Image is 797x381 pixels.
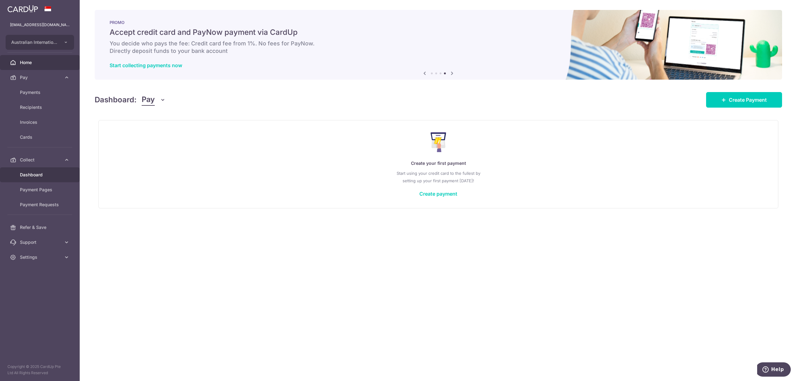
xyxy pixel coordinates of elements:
[111,170,766,184] p: Start using your credit card to the fullest by setting up your first payment [DATE]!
[110,40,767,55] h6: You decide who pays the fee: Credit card fee from 1%. No fees for PayNow. Directly deposit funds ...
[706,92,782,108] a: Create Payment
[431,132,446,152] img: Make Payment
[20,104,61,110] span: Recipients
[20,172,61,178] span: Dashboard
[11,39,57,45] span: Australian International School Pte Ltd
[20,239,61,245] span: Support
[20,202,61,208] span: Payment Requests
[20,119,61,125] span: Invoices
[20,59,61,66] span: Home
[20,157,61,163] span: Collect
[20,134,61,140] span: Cards
[757,362,791,378] iframe: Opens a widget where you can find more information
[95,10,782,80] img: paynow Banner
[20,89,61,95] span: Payments
[142,94,155,106] span: Pay
[6,35,74,50] button: Australian International School Pte Ltd
[20,254,61,260] span: Settings
[110,27,767,37] h5: Accept credit card and PayNow payment via CardUp
[20,74,61,81] span: Pay
[110,62,182,68] a: Start collecting payments now
[95,94,137,105] h4: Dashboard:
[7,5,38,12] img: CardUp
[10,22,70,28] p: [EMAIL_ADDRESS][DOMAIN_NAME]
[729,96,767,104] span: Create Payment
[20,187,61,193] span: Payment Pages
[110,20,767,25] p: PROMO
[20,224,61,230] span: Refer & Save
[142,94,166,106] button: Pay
[111,160,766,167] p: Create your first payment
[419,191,457,197] a: Create payment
